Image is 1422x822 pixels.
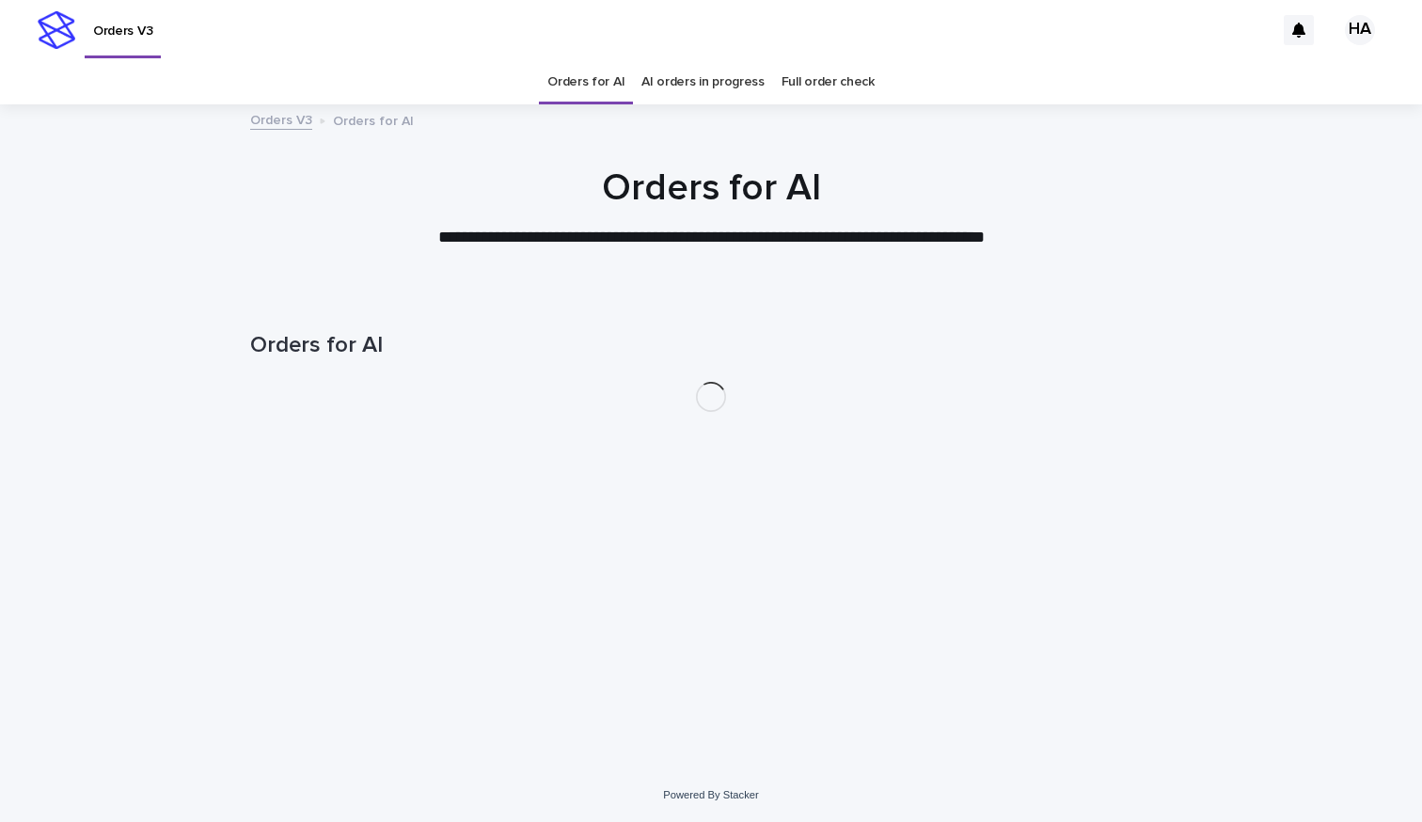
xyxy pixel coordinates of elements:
a: AI orders in progress [641,60,765,104]
a: Orders for AI [547,60,624,104]
a: Orders V3 [250,108,312,130]
img: stacker-logo-s-only.png [38,11,75,49]
a: Powered By Stacker [663,789,758,800]
h1: Orders for AI [250,166,1172,211]
div: HA [1345,15,1375,45]
a: Full order check [782,60,875,104]
p: Orders for AI [333,109,414,130]
h1: Orders for AI [250,332,1172,359]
